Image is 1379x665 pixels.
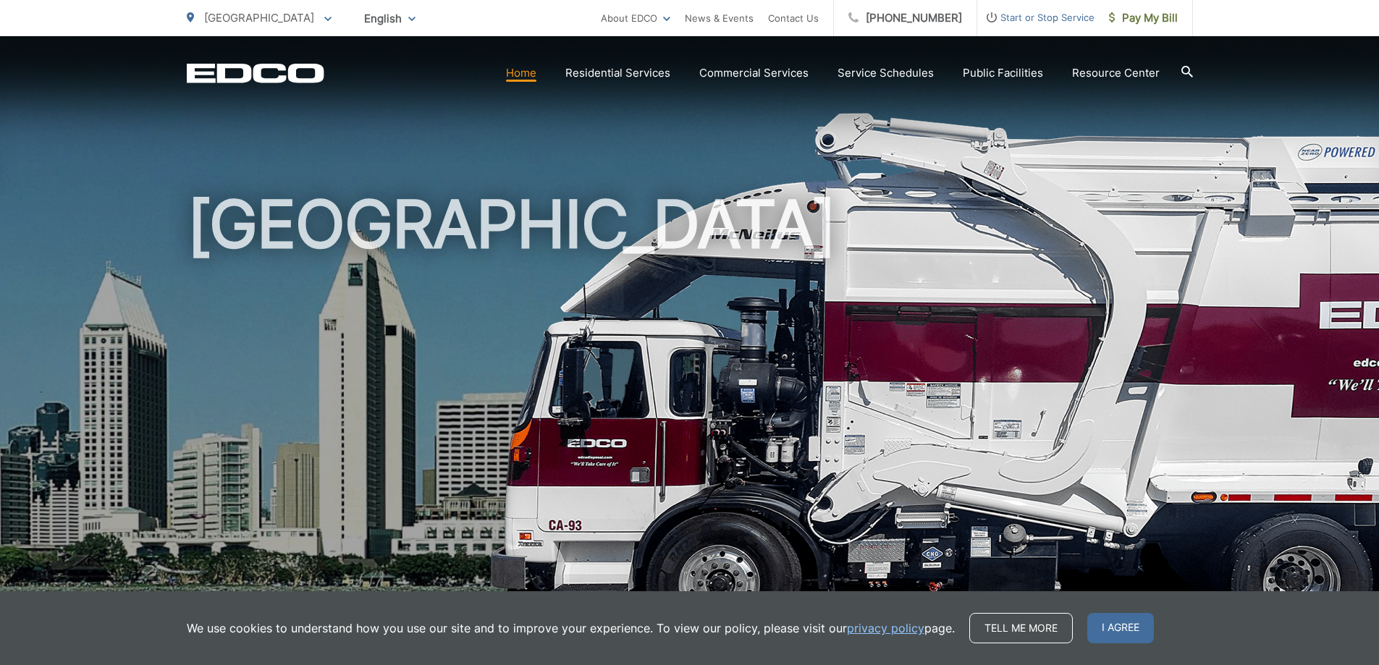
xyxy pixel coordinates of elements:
[565,64,670,82] a: Residential Services
[1087,613,1154,643] span: I agree
[506,64,536,82] a: Home
[969,613,1073,643] a: Tell me more
[353,6,426,31] span: English
[699,64,809,82] a: Commercial Services
[963,64,1043,82] a: Public Facilities
[187,619,955,637] p: We use cookies to understand how you use our site and to improve your experience. To view our pol...
[187,188,1193,646] h1: [GEOGRAPHIC_DATA]
[768,9,819,27] a: Contact Us
[1072,64,1160,82] a: Resource Center
[847,619,924,637] a: privacy policy
[838,64,934,82] a: Service Schedules
[1109,9,1178,27] span: Pay My Bill
[187,63,324,83] a: EDCD logo. Return to the homepage.
[685,9,754,27] a: News & Events
[601,9,670,27] a: About EDCO
[204,11,314,25] span: [GEOGRAPHIC_DATA]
